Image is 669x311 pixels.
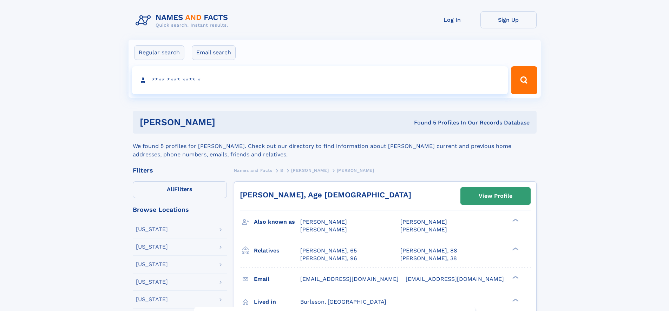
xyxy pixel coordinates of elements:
[406,276,504,282] span: [EMAIL_ADDRESS][DOMAIN_NAME]
[300,247,357,255] a: [PERSON_NAME], 65
[291,168,329,173] span: [PERSON_NAME]
[280,168,283,173] span: B
[132,66,508,94] input: search input
[133,11,234,30] img: Logo Names and Facts
[254,273,300,285] h3: Email
[461,188,530,204] a: View Profile
[300,276,399,282] span: [EMAIL_ADDRESS][DOMAIN_NAME]
[192,45,236,60] label: Email search
[511,218,519,223] div: ❯
[136,262,168,267] div: [US_STATE]
[300,226,347,233] span: [PERSON_NAME]
[291,166,329,175] a: [PERSON_NAME]
[300,255,357,262] a: [PERSON_NAME], 96
[511,298,519,302] div: ❯
[254,216,300,228] h3: Also known as
[300,298,386,305] span: Burleson, [GEOGRAPHIC_DATA]
[280,166,283,175] a: B
[337,168,374,173] span: [PERSON_NAME]
[240,190,411,199] a: [PERSON_NAME], Age [DEMOGRAPHIC_DATA]
[400,255,457,262] a: [PERSON_NAME], 38
[140,118,315,127] h1: [PERSON_NAME]
[167,186,174,192] span: All
[133,134,537,159] div: We found 5 profiles for [PERSON_NAME]. Check out our directory to find information about [PERSON_...
[400,226,447,233] span: [PERSON_NAME]
[511,275,519,279] div: ❯
[479,188,512,204] div: View Profile
[480,11,537,28] a: Sign Up
[424,11,480,28] a: Log In
[133,181,227,198] label: Filters
[234,166,273,175] a: Names and Facts
[511,66,537,94] button: Search Button
[254,296,300,308] h3: Lived in
[136,244,168,250] div: [US_STATE]
[133,207,227,213] div: Browse Locations
[400,218,447,225] span: [PERSON_NAME]
[136,227,168,232] div: [US_STATE]
[136,279,168,285] div: [US_STATE]
[511,246,519,251] div: ❯
[134,45,184,60] label: Regular search
[136,297,168,302] div: [US_STATE]
[133,167,227,174] div: Filters
[315,119,530,127] div: Found 5 Profiles In Our Records Database
[254,245,300,257] h3: Relatives
[400,247,457,255] a: [PERSON_NAME], 88
[300,218,347,225] span: [PERSON_NAME]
